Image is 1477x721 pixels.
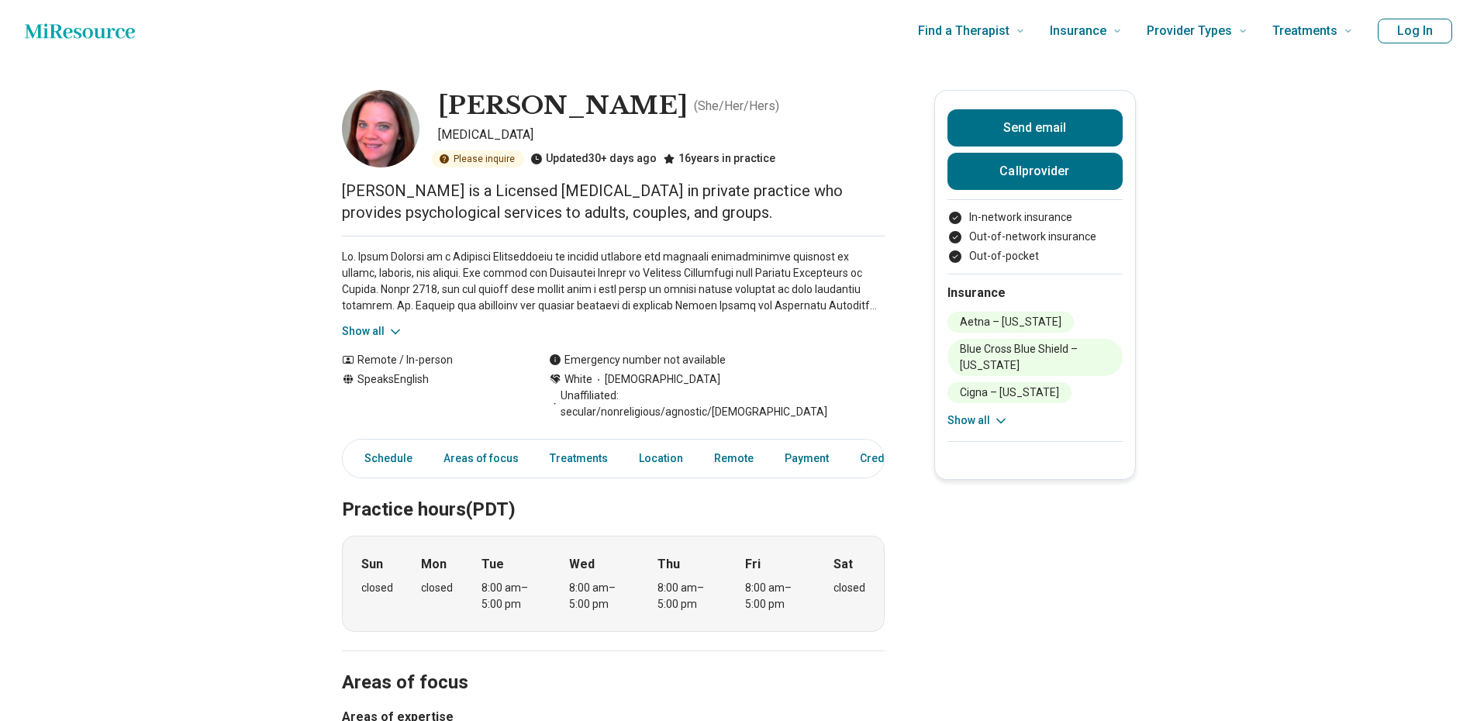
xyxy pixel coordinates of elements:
[1050,20,1106,42] span: Insurance
[947,209,1123,264] ul: Payment options
[342,352,518,368] div: Remote / In-person
[25,16,135,47] a: Home page
[342,536,885,632] div: When does the program meet?
[918,20,1009,42] span: Find a Therapist
[745,555,761,574] strong: Fri
[1378,19,1452,43] button: Log In
[705,443,763,474] a: Remote
[564,371,592,388] span: White
[342,180,885,223] p: [PERSON_NAME] is a Licensed [MEDICAL_DATA] in private practice who provides psychological service...
[438,90,688,122] h1: [PERSON_NAME]
[342,90,419,167] img: Garen Weitman, Psychologist
[530,150,657,167] div: Updated 30+ days ago
[947,339,1123,376] li: Blue Cross Blue Shield – [US_STATE]
[481,580,541,612] div: 8:00 am – 5:00 pm
[592,371,720,388] span: [DEMOGRAPHIC_DATA]
[434,443,528,474] a: Areas of focus
[947,109,1123,147] button: Send email
[342,633,885,696] h2: Areas of focus
[549,388,885,420] span: Unaffiliated: secular/nonreligious/agnostic/[DEMOGRAPHIC_DATA]
[775,443,838,474] a: Payment
[947,284,1123,302] h2: Insurance
[947,248,1123,264] li: Out-of-pocket
[569,555,595,574] strong: Wed
[1147,20,1232,42] span: Provider Types
[947,153,1123,190] button: Callprovider
[947,312,1074,333] li: Aetna – [US_STATE]
[421,580,453,596] div: closed
[833,555,853,574] strong: Sat
[342,371,518,420] div: Speaks English
[432,150,524,167] div: Please inquire
[540,443,617,474] a: Treatments
[549,352,726,368] div: Emergency number not available
[346,443,422,474] a: Schedule
[947,382,1072,403] li: Cigna – [US_STATE]
[342,249,885,314] p: Lo. Ipsum Dolorsi am c Adipisci Elitseddoeiu te incidid utlabore etd magnaali enimadminimve quisn...
[657,580,717,612] div: 8:00 am – 5:00 pm
[481,555,504,574] strong: Tue
[421,555,447,574] strong: Mon
[630,443,692,474] a: Location
[833,580,865,596] div: closed
[947,229,1123,245] li: Out-of-network insurance
[851,443,928,474] a: Credentials
[657,555,680,574] strong: Thu
[342,460,885,523] h2: Practice hours (PDT)
[1272,20,1337,42] span: Treatments
[694,97,779,116] p: ( She/Her/Hers )
[663,150,775,167] div: 16 years in practice
[438,126,885,144] p: [MEDICAL_DATA]
[361,555,383,574] strong: Sun
[569,580,629,612] div: 8:00 am – 5:00 pm
[342,323,403,340] button: Show all
[947,412,1009,429] button: Show all
[361,580,393,596] div: closed
[947,209,1123,226] li: In-network insurance
[745,580,805,612] div: 8:00 am – 5:00 pm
